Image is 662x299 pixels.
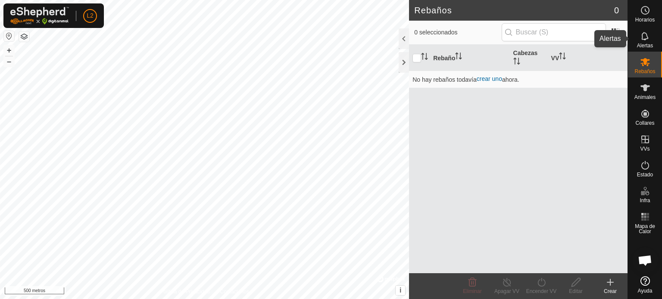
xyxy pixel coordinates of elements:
[604,288,617,294] font: Crear
[638,288,653,294] font: Ayuda
[637,43,653,49] font: Alertas
[640,197,650,203] font: Infra
[502,76,519,83] font: ahora.
[526,288,557,294] font: Encender VV
[414,29,457,36] font: 0 seleccionados
[559,54,566,61] p-sorticon: Activar para ordenar
[87,12,94,19] font: L2
[220,289,249,295] font: Contáctenos
[494,288,519,294] font: Apagar VV
[220,288,249,296] a: Contáctenos
[614,6,619,15] font: 0
[396,286,405,295] button: i
[4,45,14,55] button: +
[513,49,538,56] font: Cabezas
[477,75,502,82] a: crear uno
[7,57,11,66] font: –
[400,287,401,294] font: i
[463,288,481,294] font: Eliminar
[160,288,209,296] a: Política de Privacidad
[569,288,582,294] font: Editar
[628,273,662,297] a: Ayuda
[414,6,452,15] font: Rebaños
[433,54,455,61] font: Rebaño
[635,17,655,23] font: Horarios
[634,94,656,100] font: Animales
[7,46,12,55] font: +
[502,23,606,41] input: Buscar (S)
[4,31,14,41] button: Restablecer Mapa
[632,247,658,273] div: Chat abierto
[4,56,14,67] button: –
[412,76,477,83] font: No hay rebaños todavía
[421,54,428,61] p-sorticon: Activar para ordenar
[634,68,655,74] font: Rebaños
[635,223,655,234] font: Mapa de Calor
[513,59,520,66] p-sorticon: Activar para ordenar
[160,289,209,295] font: Política de Privacidad
[640,146,650,152] font: VVs
[637,172,653,178] font: Estado
[635,120,654,126] font: Collares
[455,54,462,61] p-sorticon: Activar para ordenar
[10,7,69,25] img: Logotipo de Gallagher
[551,54,559,61] font: VV
[19,31,29,42] button: Capas del Mapa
